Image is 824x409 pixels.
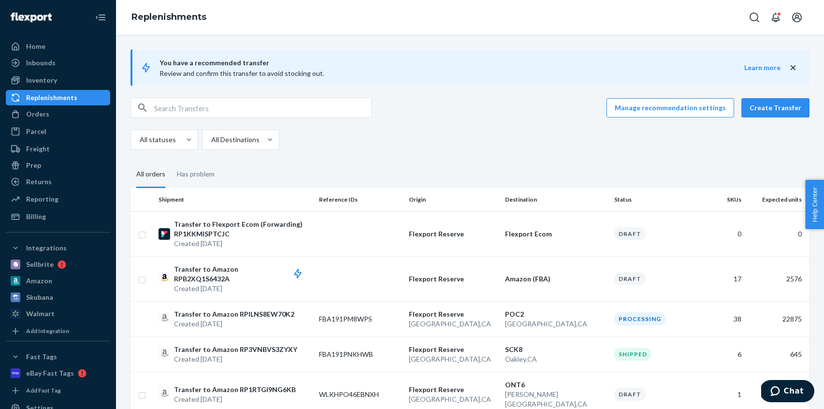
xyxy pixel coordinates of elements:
div: Inventory [26,75,57,85]
div: Add Fast Tag [26,386,61,394]
button: Fast Tags [6,349,110,365]
input: All statuses [139,135,140,145]
p: POC2 [505,309,607,319]
p: Amazon (FBA) [505,274,607,284]
p: Transfer to Amazon RP3VNBVS3ZYXY [174,345,297,354]
td: 2576 [745,256,810,301]
div: Shipped [614,348,651,361]
p: Flexport Reserve [409,345,497,354]
div: Amazon [26,276,52,286]
p: [PERSON_NAME][GEOGRAPHIC_DATA] , CA [505,390,607,409]
button: close [788,63,798,73]
button: Help Center [805,180,824,229]
div: Draft [614,227,646,240]
button: Integrations [6,240,110,256]
p: Created [DATE] [174,319,294,329]
div: Processing [614,312,665,325]
p: Flexport Reserve [409,385,497,394]
th: Shipment [155,188,315,211]
a: Amazon [6,273,110,289]
p: [GEOGRAPHIC_DATA] , CA [409,354,497,364]
button: Learn more [744,63,781,73]
div: Draft [614,388,646,401]
p: Flexport Reserve [409,309,497,319]
div: Orders [26,109,49,119]
div: All statuses [140,135,176,145]
div: Fast Tags [26,352,57,362]
a: Orders [6,106,110,122]
div: Draft [614,272,646,285]
a: Billing [6,209,110,224]
p: Flexport Reserve [409,274,497,284]
ol: breadcrumbs [124,3,214,31]
div: Has problem [177,161,215,187]
p: Created [DATE] [174,394,296,404]
a: Skubana [6,290,110,305]
th: Status [610,188,700,211]
p: Oakley , CA [505,354,607,364]
div: eBay Fast Tags [26,368,74,378]
div: All orders [136,161,165,188]
div: Prep [26,161,41,170]
th: Expected units [745,188,810,211]
input: Search Transfers [154,98,372,117]
a: Returns [6,174,110,190]
td: 0 [745,211,810,256]
span: You have a recommended transfer [159,57,744,69]
input: All Destinations [210,135,211,145]
a: Home [6,39,110,54]
button: Create Transfer [741,98,810,117]
button: Open account menu [787,8,807,27]
p: Transfer to Amazon RPB2XQ1S6432A [174,264,311,284]
p: [GEOGRAPHIC_DATA] , CA [505,319,607,329]
p: Flexport Reserve [409,229,497,239]
p: Transfer to Amazon RPILNS8EW70K2 [174,309,294,319]
th: SKUs [700,188,745,211]
div: Reporting [26,194,58,204]
a: Prep [6,158,110,173]
th: Destination [501,188,610,211]
a: Replenishments [131,12,206,22]
a: Freight [6,141,110,157]
div: All Destinations [211,135,260,145]
a: Add Fast Tag [6,385,110,396]
button: Open notifications [766,8,785,27]
p: Created [DATE] [174,354,297,364]
div: Returns [26,177,52,187]
button: Close Navigation [91,8,110,27]
th: Origin [405,188,501,211]
td: 6 [700,336,745,372]
a: Replenishments [6,90,110,105]
button: Manage recommendation settings [607,98,734,117]
div: Inbounds [26,58,56,68]
div: Integrations [26,243,67,253]
td: 17 [700,256,745,301]
a: Sellbrite [6,257,110,272]
td: 645 [745,336,810,372]
td: 0 [700,211,745,256]
p: [GEOGRAPHIC_DATA] , CA [409,394,497,404]
div: Parcel [26,127,46,136]
td: FBA191PM8WPS [315,301,405,336]
a: eBay Fast Tags [6,365,110,381]
a: Inventory [6,73,110,88]
p: Created [DATE] [174,284,311,293]
p: ONT6 [505,380,607,390]
a: Reporting [6,191,110,207]
p: [GEOGRAPHIC_DATA] , CA [409,319,497,329]
div: Home [26,42,45,51]
p: Flexport Ecom [505,229,607,239]
td: 22875 [745,301,810,336]
a: Inbounds [6,55,110,71]
span: Review and confirm this transfer to avoid stocking out. [159,69,324,77]
a: Parcel [6,124,110,139]
p: SCK8 [505,345,607,354]
div: Skubana [26,292,53,302]
div: Sellbrite [26,260,54,269]
td: 38 [700,301,745,336]
div: Freight [26,144,50,154]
